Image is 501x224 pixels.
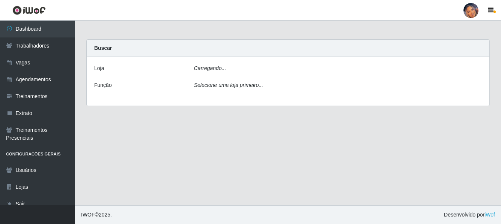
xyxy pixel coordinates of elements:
label: Loja [94,64,104,72]
a: iWof [484,212,495,218]
label: Função [94,81,112,89]
strong: Buscar [94,45,112,51]
i: Selecione uma loja primeiro... [194,82,263,88]
span: Desenvolvido por [444,211,495,219]
i: Carregando... [194,65,226,71]
span: © 2025 . [81,211,112,219]
img: CoreUI Logo [12,6,46,15]
span: IWOF [81,212,95,218]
